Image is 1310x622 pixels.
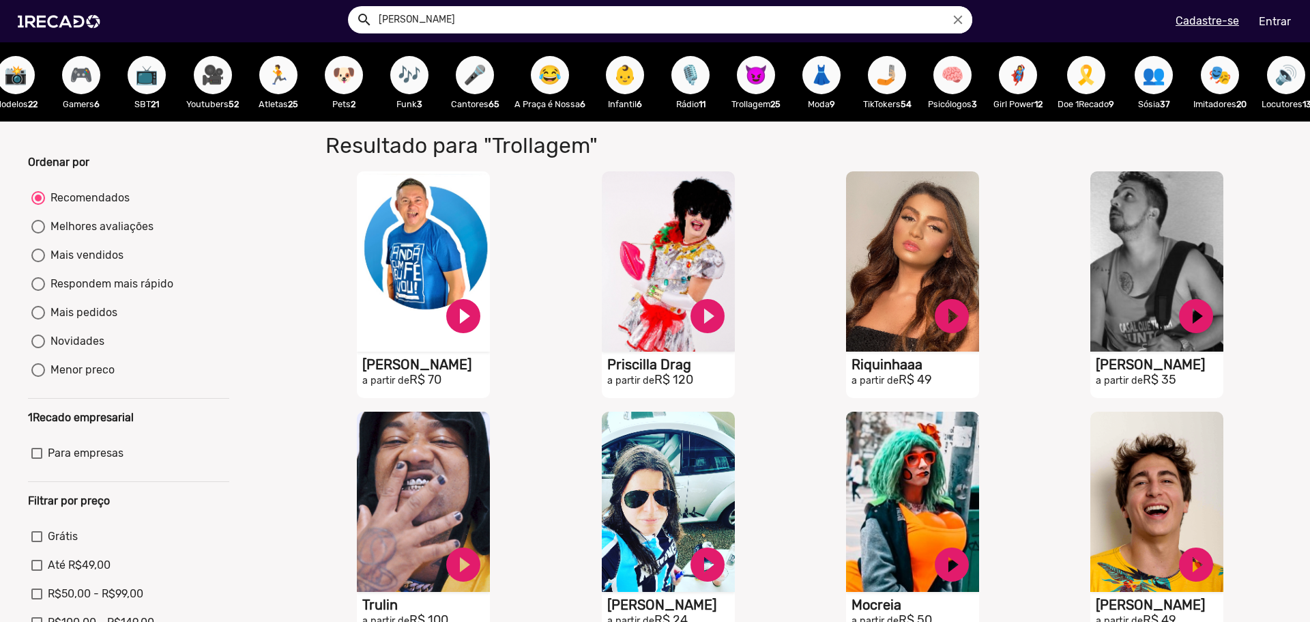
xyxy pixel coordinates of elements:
p: Sósia [1128,98,1180,111]
b: 9 [1109,99,1114,109]
span: 🦸‍♀️ [1006,56,1030,94]
h1: [PERSON_NAME] [607,597,735,613]
span: 👗 [810,56,833,94]
b: 37 [1160,99,1170,109]
button: 🏃 [259,56,297,94]
b: 11 [699,99,705,109]
p: Youtubers [186,98,239,111]
div: Respondem mais rápido [45,276,173,292]
button: 🎗️ [1067,56,1105,94]
button: 👶 [606,56,644,94]
b: Ordenar por [28,156,89,169]
div: Mais pedidos [45,305,117,321]
p: Psicólogos [927,98,978,111]
button: 👥 [1135,56,1173,94]
video: S1RECADO vídeos dedicados para fãs e empresas [602,412,735,592]
p: Infantil [599,98,651,111]
p: Moda [796,98,847,111]
span: R$50,00 - R$99,00 [48,586,143,602]
p: TikTokers [861,98,913,111]
p: Girl Power [992,98,1044,111]
button: 🎙️ [671,56,710,94]
div: Novidades [45,333,104,350]
a: play_circle_filled [931,544,972,585]
i: close [950,12,965,27]
button: 📺 [128,56,166,94]
button: 🎭 [1201,56,1239,94]
p: A Praça é Nossa [514,98,585,111]
span: 👥 [1142,56,1165,94]
h2: R$ 35 [1096,373,1223,388]
a: play_circle_filled [443,544,484,585]
h1: Priscilla Drag [607,356,735,373]
span: 🔊 [1275,56,1298,94]
span: 📸 [4,56,27,94]
b: 52 [229,99,239,109]
video: S1RECADO vídeos dedicados para fãs e empresas [846,171,979,352]
b: 3 [972,99,977,109]
input: Pesquisar... [368,6,972,33]
video: S1RECADO vídeos dedicados para fãs e empresas [1090,412,1223,592]
button: 🐶 [325,56,363,94]
span: 🎥 [201,56,224,94]
p: Gamers [55,98,107,111]
span: 🎮 [70,56,93,94]
u: Cadastre-se [1176,14,1239,27]
p: Pets [318,98,370,111]
span: 🤳🏼 [875,56,899,94]
span: 😈 [744,56,768,94]
button: 🤳🏼 [868,56,906,94]
a: play_circle_filled [687,296,728,337]
p: Imitadores [1193,98,1247,111]
b: 22 [28,99,38,109]
button: Example home icon [351,7,375,31]
small: a partir de [607,375,654,386]
button: 🔊 [1267,56,1305,94]
div: Recomendados [45,190,130,206]
div: Melhores avaliações [45,218,154,235]
h2: R$ 49 [851,373,979,388]
small: a partir de [851,375,899,386]
b: 12 [1034,99,1043,109]
small: a partir de [362,375,409,386]
p: Funk [383,98,435,111]
h1: [PERSON_NAME] [362,356,490,373]
div: Menor preco [45,362,115,378]
span: Para empresas [48,445,123,462]
h1: Mocreia [851,597,979,613]
b: 25 [770,99,781,109]
b: 25 [288,99,298,109]
mat-icon: Example home icon [356,12,373,28]
span: 🎭 [1208,56,1232,94]
span: 😂 [538,56,562,94]
h2: R$ 70 [362,373,490,388]
button: 🎶 [390,56,428,94]
h1: Resultado para "Trollagem" [315,132,946,158]
span: 🎙️ [679,56,702,94]
span: Até R$49,00 [48,557,111,574]
a: play_circle_filled [687,544,728,585]
p: Rádio [665,98,716,111]
button: 🎥 [194,56,232,94]
b: Filtrar por preço [28,494,110,507]
button: 😂 [531,56,569,94]
b: 6 [94,99,100,109]
span: 🧠 [941,56,964,94]
video: S1RECADO vídeos dedicados para fãs e empresas [846,412,979,592]
h2: R$ 120 [607,373,735,388]
h1: Riquinhaaa [851,356,979,373]
video: S1RECADO vídeos dedicados para fãs e empresas [357,412,490,592]
p: Cantores [449,98,501,111]
small: a partir de [1096,375,1143,386]
b: 3 [417,99,422,109]
span: 📺 [135,56,158,94]
span: Grátis [48,528,78,545]
span: 🏃 [267,56,290,94]
button: 🦸‍♀️ [999,56,1037,94]
h1: [PERSON_NAME] [1096,597,1223,613]
b: 6 [580,99,585,109]
button: 🧠 [933,56,972,94]
b: 65 [489,99,499,109]
button: 🎮 [62,56,100,94]
h1: [PERSON_NAME] [1096,356,1223,373]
